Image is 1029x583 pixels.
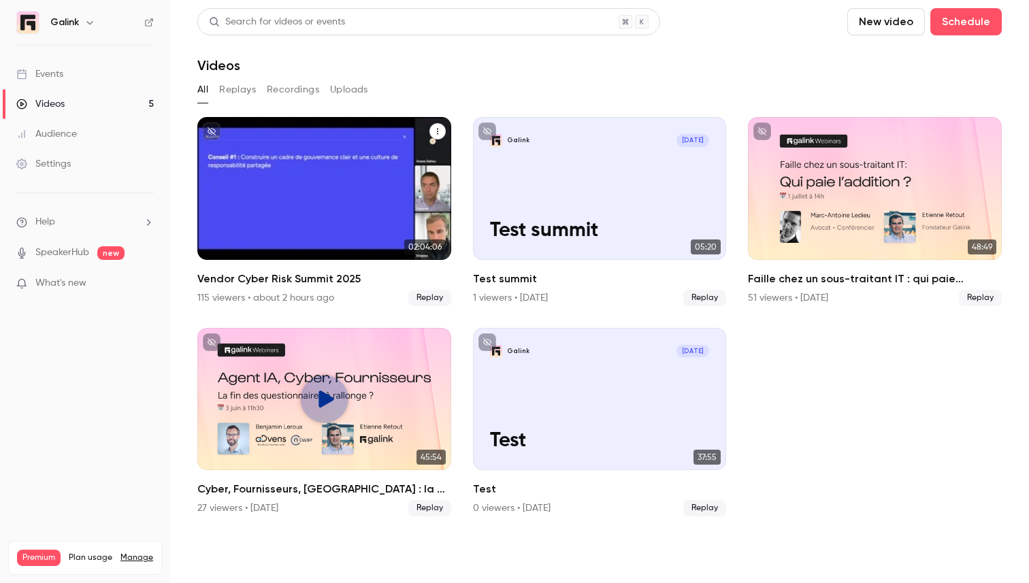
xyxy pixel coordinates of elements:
span: Replay [959,290,1002,306]
img: Test summit [490,134,503,147]
a: 02:04:06Vendor Cyber Risk Summit 2025115 viewers • about 2 hours agoReplay [197,117,451,306]
button: Replays [219,79,256,101]
ul: Videos [197,117,1002,516]
button: All [197,79,208,101]
p: Test summit [490,220,709,243]
span: Replay [683,500,726,516]
p: Galink [507,136,529,145]
h1: Videos [197,57,240,73]
button: Recordings [267,79,319,101]
li: help-dropdown-opener [16,215,154,229]
p: Test [490,430,709,453]
a: 48:49Faille chez un sous-traitant IT : qui paie l’addition ?51 viewers • [DATE]Replay [748,117,1002,306]
span: 45:54 [416,450,446,465]
span: Help [35,215,55,229]
p: Galink [507,347,529,356]
span: Plan usage [69,552,112,563]
h2: Test [473,481,727,497]
span: What's new [35,276,86,290]
button: New video [847,8,925,35]
a: Manage [120,552,153,563]
div: 0 viewers • [DATE] [473,501,551,515]
span: Replay [683,290,726,306]
li: Vendor Cyber Risk Summit 2025 [197,117,451,306]
span: new [97,246,125,260]
h2: Vendor Cyber Risk Summit 2025 [197,271,451,287]
span: 05:20 [691,239,721,254]
button: unpublished [478,333,496,351]
a: SpeakerHub [35,246,89,260]
span: [DATE] [676,134,709,147]
span: 02:04:06 [404,239,446,254]
section: Videos [197,8,1002,575]
h2: Cyber, Fournisseurs, [GEOGRAPHIC_DATA] : la fin des questionnaires à rallonge ? [197,481,451,497]
div: Videos [16,97,65,111]
div: 1 viewers • [DATE] [473,291,548,305]
button: unpublished [203,122,220,140]
a: TestGalink[DATE]Test37:55Test0 viewers • [DATE]Replay [473,328,727,517]
img: Galink [17,12,39,33]
span: Replay [408,500,451,516]
span: Replay [408,290,451,306]
span: [DATE] [676,345,709,358]
h2: Test summit [473,271,727,287]
li: Cyber, Fournisseurs, IA : la fin des questionnaires à rallonge ? [197,328,451,517]
h2: Faille chez un sous-traitant IT : qui paie l’addition ? [748,271,1002,287]
button: Uploads [330,79,368,101]
div: 51 viewers • [DATE] [748,291,828,305]
span: 37:55 [693,450,721,465]
img: Test [490,345,503,358]
li: Test [473,328,727,517]
div: 27 viewers • [DATE] [197,501,278,515]
button: unpublished [753,122,771,140]
li: Faille chez un sous-traitant IT : qui paie l’addition ? [748,117,1002,306]
div: Audience [16,127,77,141]
button: Schedule [930,8,1002,35]
button: unpublished [478,122,496,140]
a: Test summitGalink[DATE]Test summit05:20Test summit1 viewers • [DATE]Replay [473,117,727,306]
span: Premium [17,550,61,566]
div: 115 viewers • about 2 hours ago [197,291,334,305]
h6: Galink [50,16,79,29]
div: Settings [16,157,71,171]
span: 48:49 [968,239,996,254]
a: 45:54Cyber, Fournisseurs, [GEOGRAPHIC_DATA] : la fin des questionnaires à rallonge ?27 viewers • ... [197,328,451,517]
button: unpublished [203,333,220,351]
li: Test summit [473,117,727,306]
div: Events [16,67,63,81]
div: Search for videos or events [209,15,345,29]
